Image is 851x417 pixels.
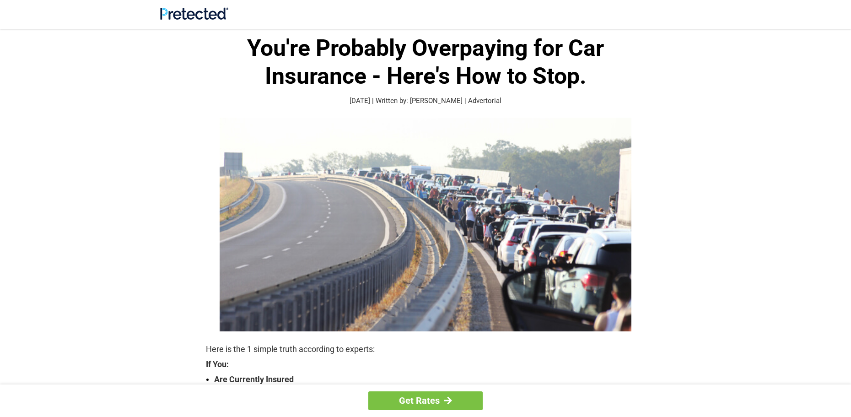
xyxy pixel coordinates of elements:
p: [DATE] | Written by: [PERSON_NAME] | Advertorial [206,96,645,106]
a: Get Rates [368,391,483,410]
img: Site Logo [160,7,228,20]
strong: If You: [206,360,645,368]
strong: Are Currently Insured [214,373,645,386]
a: Site Logo [160,13,228,22]
p: Here is the 1 simple truth according to experts: [206,343,645,356]
h1: You're Probably Overpaying for Car Insurance - Here's How to Stop. [206,34,645,90]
